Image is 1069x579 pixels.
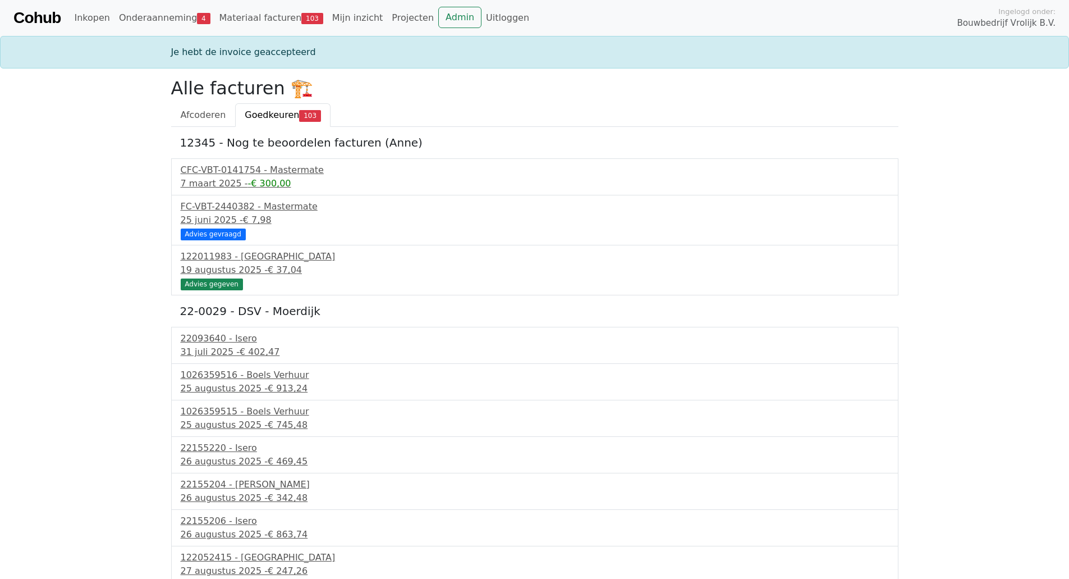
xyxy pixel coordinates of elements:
a: 22093640 - Isero31 juli 2025 -€ 402,47 [181,332,889,359]
span: € 402,47 [240,347,279,357]
div: Advies gegeven [181,279,243,290]
a: 1026359515 - Boels Verhuur25 augustus 2025 -€ 745,48 [181,405,889,432]
div: 27 augustus 2025 - [181,564,889,578]
div: 22093640 - Isero [181,332,889,345]
h5: 12345 - Nog te beoordelen facturen (Anne) [180,136,889,149]
div: Je hebt de invoice geaccepteerd [164,45,905,59]
div: 1026359515 - Boels Verhuur [181,405,889,418]
a: Admin [438,7,481,28]
span: € 745,48 [268,420,308,430]
div: 122052415 - [GEOGRAPHIC_DATA] [181,551,889,564]
a: Cohub [13,4,61,31]
div: 1026359516 - Boels Verhuur [181,368,889,382]
a: Mijn inzicht [328,7,388,29]
div: 26 augustus 2025 - [181,491,889,505]
span: € 7,98 [243,215,272,225]
a: Onderaanneming4 [114,7,215,29]
a: Inkopen [70,7,114,29]
a: 22155204 - [PERSON_NAME]26 augustus 2025 -€ 342,48 [181,478,889,505]
span: Bouwbedrijf Vrolijk B.V. [957,17,1056,30]
div: Advies gevraagd [181,229,246,240]
div: 122011983 - [GEOGRAPHIC_DATA] [181,250,889,263]
div: 7 maart 2025 - [181,177,889,190]
a: Afcoderen [171,103,236,127]
a: Materiaal facturen103 [215,7,328,29]
div: 22155204 - [PERSON_NAME] [181,478,889,491]
a: FC-VBT-2440382 - Mastermate25 juni 2025 -€ 7,98 Advies gevraagd [181,200,889,239]
a: 122052415 - [GEOGRAPHIC_DATA]27 augustus 2025 -€ 247,26 [181,551,889,578]
a: Projecten [387,7,438,29]
div: 26 augustus 2025 - [181,455,889,468]
span: € 913,24 [268,383,308,394]
span: Goedkeuren [245,110,299,120]
h5: 22-0029 - DSV - Moerdijk [180,304,889,318]
a: 1026359516 - Boels Verhuur25 augustus 2025 -€ 913,24 [181,368,889,395]
div: FC-VBT-2440382 - Mastermate [181,200,889,213]
span: Afcoderen [181,110,226,120]
a: CFC-VBT-0141754 - Mastermate7 maart 2025 --€ 300,00 [181,163,889,190]
a: 22155206 - Isero26 augustus 2025 -€ 863,74 [181,514,889,541]
span: 103 [301,13,323,24]
div: 19 augustus 2025 - [181,263,889,277]
div: 25 augustus 2025 - [181,418,889,432]
div: CFC-VBT-0141754 - Mastermate [181,163,889,177]
div: 22155220 - Isero [181,441,889,455]
a: Uitloggen [481,7,534,29]
span: Ingelogd onder: [998,6,1056,17]
a: 122011983 - [GEOGRAPHIC_DATA]19 augustus 2025 -€ 37,04 Advies gegeven [181,250,889,289]
div: 25 augustus 2025 - [181,382,889,395]
span: € 247,26 [268,566,308,576]
div: 25 juni 2025 - [181,213,889,227]
h2: Alle facturen 🏗️ [171,77,898,99]
span: 4 [197,13,210,24]
div: 22155206 - Isero [181,514,889,528]
div: 31 juli 2025 - [181,345,889,359]
span: € 37,04 [268,265,302,275]
span: € 863,74 [268,529,308,540]
div: 26 augustus 2025 - [181,528,889,541]
span: -€ 300,00 [247,178,291,189]
a: Goedkeuren103 [235,103,331,127]
span: 103 [299,110,321,121]
span: € 469,45 [268,456,308,467]
a: 22155220 - Isero26 augustus 2025 -€ 469,45 [181,441,889,468]
span: € 342,48 [268,493,308,503]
